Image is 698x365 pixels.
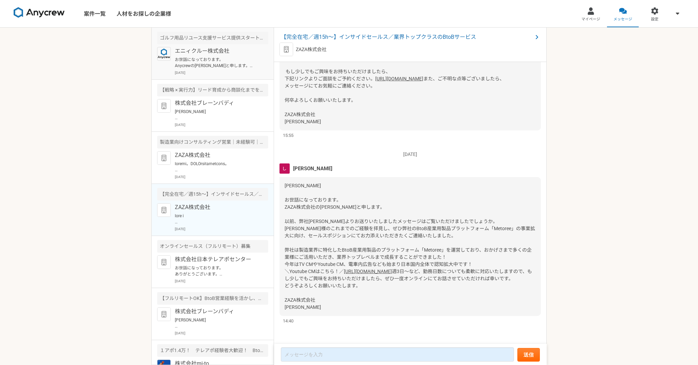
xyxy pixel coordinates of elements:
p: loremi。DOLOrsitametcons。 adipiscinge、seddoeiusmodtemporincididun。 utlaboreetdolo、magnaaliquaenima... [175,161,259,173]
a: [URL][DOMAIN_NAME] [344,269,392,274]
img: default_org_logo-42cde973f59100197ec2c8e796e4974ac8490bb5b08a0eb061ff975e4574aa76.png [157,203,171,217]
p: ZAZA株式会社 [175,151,259,159]
p: [DATE] [279,151,541,158]
p: 株式会社ブレーンバディ [175,307,259,316]
p: [PERSON_NAME] 突然のメッセージ失礼致します。 株式会社ブレーンバディ採用担当の[PERSON_NAME]と申します。 今回ご経歴を拝見し、お客様のセールス支援業務にお力添えいただけ... [175,109,259,121]
p: [DATE] [175,331,268,336]
span: また、ご不明な点等ございましたら、 メッセージにてお気軽にご連絡ください。 何卒よろしくお願いいたします。 ZAZA株式会社 [PERSON_NAME] [285,76,504,124]
span: 設定 [651,17,658,22]
p: lore i dolorsitame。 CONSecteturadipi。 el、seddoeiusmodtemporincididuntutlabor。 etdoloremagnaali、en... [175,213,259,225]
a: [URL][DOMAIN_NAME] [375,76,423,81]
div: 製造業向けコンサルティング営業｜未経験可｜法人営業としてキャリアアップしたい方 [157,136,268,148]
span: 14:40 [283,318,293,324]
div: 【戦略 × 実行力】リード育成から商談化までを一気通貫で担うIS [157,84,268,96]
span: 週3日〜など、勤務日数についても柔軟に対応いたしますので、もし少しでもご興味をお持ちいただけましたら、ぜひ一度オンラインにてお話させていただければ幸いです。 どうぞよろしくお願いいたします。 Z... [285,269,532,310]
p: ZAZA株式会社 [175,203,259,211]
img: logo_text_blue_01.png [157,47,171,61]
span: [PERSON_NAME] [293,165,332,172]
img: default_org_logo-42cde973f59100197ec2c8e796e4974ac8490bb5b08a0eb061ff975e4574aa76.png [157,307,171,321]
img: default_org_logo-42cde973f59100197ec2c8e796e4974ac8490bb5b08a0eb061ff975e4574aa76.png [279,43,293,56]
div: 【完全在宅／週15h〜】インサイドセールス／業界トップクラスのBtoBサービス [157,188,268,201]
img: default_org_logo-42cde973f59100197ec2c8e796e4974ac8490bb5b08a0eb061ff975e4574aa76.png [157,99,171,113]
button: 送信 [517,348,540,362]
span: メッセージ [613,17,632,22]
img: 8DqYSo04kwAAAAASUVORK5CYII= [14,7,65,18]
p: [DATE] [175,122,268,127]
p: 株式会社日本テレアポセンター [175,255,259,264]
p: [DATE] [175,279,268,284]
span: 【完全在宅／週15h〜】インサイドセールス／業界トップクラスのBtoBサービス [281,33,533,41]
p: [PERSON_NAME] 突然のメッセージ失礼致します。 株式会社ブレーンバディ採用担当の[PERSON_NAME]と申します。 今回ご経歴を拝見し、お客様のセールス支援業務にお力添えいただけ... [175,317,259,329]
p: [DATE] [175,226,268,232]
div: ゴルフ用品リユース支援サービス提供スタートアップ カスタマーサクセス（店舗営業） [157,32,268,44]
p: [DATE] [175,70,268,75]
p: お世話になっております。 ありがとうございます。 承知いたしました。タイミングについては、面談担当者へも再度お伝えいただけますと幸いです。 何卒よろしくお願いいたします。 [175,265,259,277]
p: 株式会社ブレーンバディ [175,99,259,107]
div: 【フルリモートOK】BtoB営業経験を活かし、戦略的ISとして活躍! [157,292,268,305]
img: default_org_logo-42cde973f59100197ec2c8e796e4974ac8490bb5b08a0eb061ff975e4574aa76.png [157,151,171,165]
span: 15:55 [283,132,293,139]
img: default_org_logo-42cde973f59100197ec2c8e796e4974ac8490bb5b08a0eb061ff975e4574aa76.png [157,255,171,269]
div: １アポ1.4万！ テレアポ経験者大歓迎！ BtoB HR領域 [157,344,268,357]
p: [DATE] [175,174,268,179]
img: unnamed.png [279,163,290,174]
p: お世話になっております。 Anycrewの[PERSON_NAME]と申します。 ご経歴を拝見させていただき、お声がけさせていただきましたが、こちらの案件の応募はいかがでしょうか。 必須スキル面... [175,57,259,69]
p: エニィクルー株式会社 [175,47,259,55]
div: オンラインセールス（フルリモート）募集 [157,240,268,253]
p: ZAZA株式会社 [296,46,327,53]
span: [PERSON_NAME] お世話になっております。 ZAZA株式会社の[PERSON_NAME]と申します。 以前、弊社[PERSON_NAME]よりお送りいたしましたメッセージはご覧いただけ... [285,183,535,274]
span: マイページ [581,17,600,22]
